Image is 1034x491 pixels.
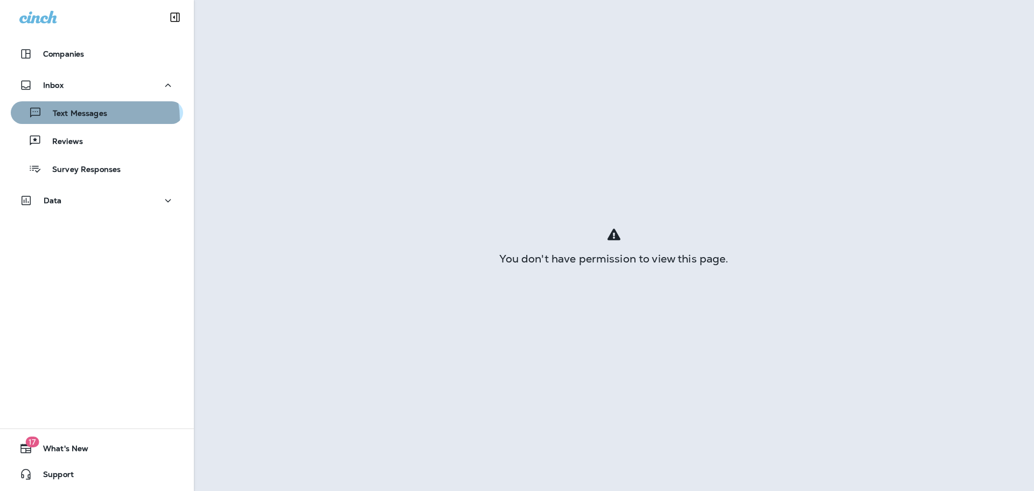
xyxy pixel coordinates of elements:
[44,196,62,205] p: Data
[160,6,190,28] button: Collapse Sidebar
[32,444,88,457] span: What's New
[43,50,84,58] p: Companies
[11,157,183,180] button: Survey Responses
[41,165,121,175] p: Survey Responses
[11,190,183,211] button: Data
[32,470,74,483] span: Support
[11,129,183,152] button: Reviews
[41,137,83,147] p: Reviews
[11,43,183,65] button: Companies
[11,101,183,124] button: Text Messages
[11,74,183,96] button: Inbox
[43,81,64,89] p: Inbox
[11,464,183,485] button: Support
[194,254,1034,263] div: You don't have permission to view this page.
[42,109,107,119] p: Text Messages
[11,438,183,459] button: 17What's New
[25,437,39,447] span: 17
